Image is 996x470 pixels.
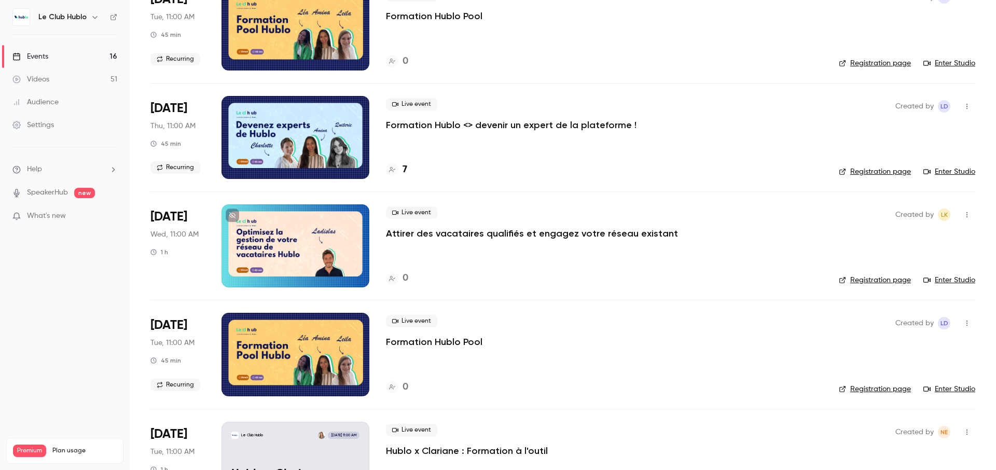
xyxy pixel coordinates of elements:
[938,209,950,221] span: Ladislas Kramer
[38,12,87,22] h6: Le Club Hublo
[923,167,975,177] a: Enter Studio
[150,209,187,225] span: [DATE]
[938,426,950,438] span: Noelia Enriquez
[923,275,975,285] a: Enter Studio
[386,10,482,22] a: Formation Hublo Pool
[318,432,325,439] img: Noelia Enriquez
[150,229,199,240] span: Wed, 11:00 AM
[839,275,911,285] a: Registration page
[241,433,263,438] p: Le Club Hublo
[150,140,181,148] div: 45 min
[386,380,408,394] a: 0
[386,163,407,177] a: 7
[52,447,117,455] span: Plan usage
[386,336,482,348] a: Formation Hublo Pool
[895,209,934,221] span: Created by
[328,432,359,439] span: [DATE] 11:00 AM
[27,211,66,222] span: What's new
[13,445,46,457] span: Premium
[895,426,934,438] span: Created by
[895,100,934,113] span: Created by
[150,121,196,131] span: Thu, 11:00 AM
[839,58,911,68] a: Registration page
[150,317,187,334] span: [DATE]
[923,384,975,394] a: Enter Studio
[150,161,200,174] span: Recurring
[386,119,637,131] a: Formation Hublo <> devenir un expert de la plateforme !
[386,445,548,457] a: Hublo x Clariane : Formation à l'outil
[940,426,948,438] span: NE
[923,58,975,68] a: Enter Studio
[150,447,195,457] span: Tue, 11:00 AM
[895,317,934,329] span: Created by
[403,54,408,68] h4: 0
[386,98,437,110] span: Live event
[150,53,200,65] span: Recurring
[403,380,408,394] h4: 0
[150,379,200,391] span: Recurring
[150,248,168,256] div: 1 h
[150,96,205,179] div: Nov 6 Thu, 11:00 AM (Europe/Paris)
[150,204,205,287] div: Nov 12 Wed, 11:00 AM (Europe/Paris)
[12,51,48,62] div: Events
[27,164,42,175] span: Help
[12,97,59,107] div: Audience
[940,317,948,329] span: LD
[74,188,95,198] span: new
[940,100,948,113] span: LD
[386,271,408,285] a: 0
[150,100,187,117] span: [DATE]
[386,424,437,436] span: Live event
[941,209,948,221] span: LK
[150,31,181,39] div: 45 min
[12,164,117,175] li: help-dropdown-opener
[12,120,54,130] div: Settings
[150,12,195,22] span: Tue, 11:00 AM
[386,315,437,327] span: Live event
[150,426,187,443] span: [DATE]
[105,212,117,221] iframe: Noticeable Trigger
[150,338,195,348] span: Tue, 11:00 AM
[27,187,68,198] a: SpeakerHub
[839,167,911,177] a: Registration page
[150,356,181,365] div: 45 min
[839,384,911,394] a: Registration page
[386,54,408,68] a: 0
[231,432,239,439] img: Hublo x Clariane : Formation à l'outil
[403,271,408,285] h4: 0
[12,74,49,85] div: Videos
[403,163,407,177] h4: 7
[938,317,950,329] span: Leila Domec
[386,206,437,219] span: Live event
[13,9,30,25] img: Le Club Hublo
[386,227,678,240] a: Attirer des vacataires qualifiés et engagez votre réseau existant
[150,313,205,396] div: Nov 18 Tue, 11:00 AM (Europe/Paris)
[938,100,950,113] span: Leila Domec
